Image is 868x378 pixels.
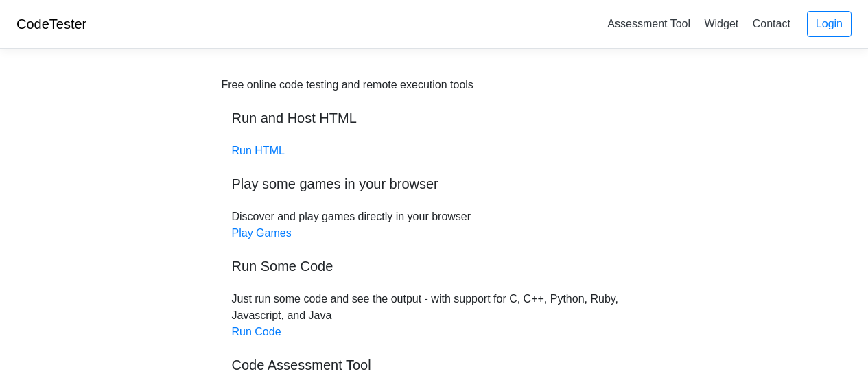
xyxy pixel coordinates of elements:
[232,145,285,156] a: Run HTML
[602,12,696,35] a: Assessment Tool
[232,326,281,338] a: Run Code
[222,77,473,93] div: Free online code testing and remote execution tools
[807,11,852,37] a: Login
[747,12,796,35] a: Contact
[232,227,292,239] a: Play Games
[232,357,637,373] h5: Code Assessment Tool
[232,110,637,126] h5: Run and Host HTML
[16,16,86,32] a: CodeTester
[232,176,637,192] h5: Play some games in your browser
[232,258,637,274] h5: Run Some Code
[699,12,744,35] a: Widget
